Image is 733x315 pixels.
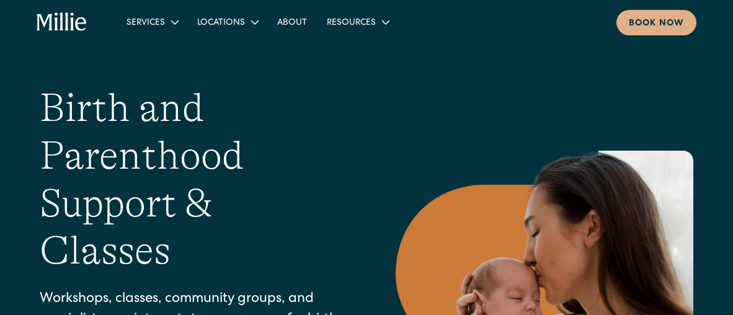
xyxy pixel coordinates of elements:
[267,12,317,32] a: About
[616,10,696,35] a: Book now
[629,17,684,30] div: Book now
[117,12,187,32] div: Services
[40,84,346,275] h1: Birth and Parenthood Support & Classes
[127,17,165,30] div: Services
[317,12,398,32] div: Resources
[197,17,245,30] div: Locations
[187,12,267,32] div: Locations
[327,17,376,30] div: Resources
[37,12,87,32] a: home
